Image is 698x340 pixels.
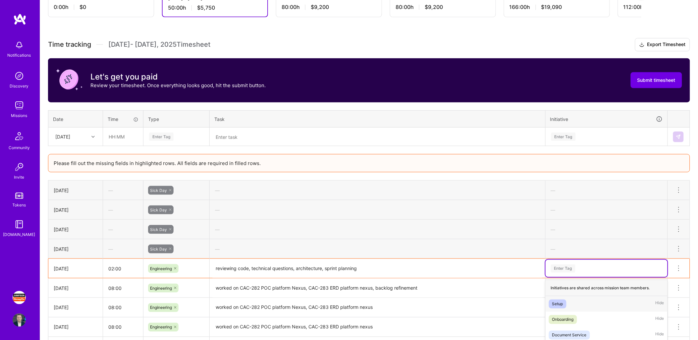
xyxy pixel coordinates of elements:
[210,318,545,336] textarea: worked on CAC-282 POC platform Nexus, CAC-283 ERD platform nexus
[552,301,563,308] div: Setup
[210,182,545,199] div: —
[13,13,27,25] img: logo
[311,4,329,11] span: $9,200
[103,240,143,258] div: —
[656,331,664,340] span: Hide
[8,52,31,59] div: Notifications
[168,4,262,11] div: 50:00 h
[80,4,86,11] span: $0
[11,112,27,119] div: Missions
[54,265,97,272] div: [DATE]
[13,218,26,231] img: guide book
[550,115,663,123] div: Initiative
[103,260,143,277] input: HH:MM
[639,41,645,48] i: icon Download
[54,285,97,292] div: [DATE]
[13,201,26,208] div: Tokens
[54,4,148,11] div: 0:00 h
[54,226,97,233] div: [DATE]
[551,132,576,142] div: Enter Tag
[103,318,143,336] input: HH:MM
[676,134,681,140] img: Submit
[656,300,664,309] span: Hide
[48,110,103,128] th: Date
[150,188,167,193] span: Sick Day
[546,182,668,199] div: —
[54,304,97,311] div: [DATE]
[150,286,172,291] span: Engineering
[210,279,545,298] textarea: worked on CAC-282 POC platform Nexus, CAC-283 ERD platform nexus, backlog refinement
[150,305,172,310] span: Engineering
[14,174,25,181] div: Invite
[13,99,26,112] img: teamwork
[510,4,604,11] div: 166:00 h
[108,116,138,123] div: Time
[103,201,143,219] div: —
[3,231,35,238] div: [DOMAIN_NAME]
[637,77,675,84] span: Submit timesheet
[54,246,97,253] div: [DATE]
[150,227,167,232] span: Sick Day
[10,83,29,89] div: Discovery
[546,240,668,258] div: —
[425,4,443,11] span: $9,200
[103,182,143,199] div: —
[11,128,27,144] img: Community
[13,38,26,52] img: bell
[103,299,143,316] input: HH:MM
[103,279,143,297] input: HH:MM
[11,291,27,304] a: Simpson Strong-Tie: Full-stack engineering team for Platform
[103,221,143,238] div: —
[13,160,26,174] img: Invite
[48,154,690,172] div: Please fill out the missing fields in highlighted rows. All fields are required in filled rows.
[546,201,668,219] div: —
[635,38,690,51] button: Export Timesheet
[396,4,490,11] div: 80:00 h
[210,240,545,258] div: —
[541,4,562,11] span: $19,090
[108,40,210,49] span: [DATE] - [DATE] , 2025 Timesheet
[90,72,266,82] h3: Let's get you paid
[552,316,574,323] div: Onboarding
[546,280,668,296] div: Initiatives are shared across mission team members.
[143,110,210,128] th: Type
[55,133,70,140] div: [DATE]
[54,187,97,194] div: [DATE]
[11,313,27,327] a: User Avatar
[56,66,82,93] img: coin
[15,193,23,199] img: tokens
[103,128,143,145] input: HH:MM
[150,247,167,252] span: Sick Day
[150,325,172,330] span: Engineering
[13,291,26,304] img: Simpson Strong-Tie: Full-stack engineering team for Platform
[210,221,545,238] div: —
[149,132,174,142] div: Enter Tag
[54,206,97,213] div: [DATE]
[210,201,545,219] div: —
[546,221,668,238] div: —
[150,207,167,212] span: Sick Day
[13,313,26,327] img: User Avatar
[210,299,545,317] textarea: worked on CAC-282 POC platform Nexus, CAC-283 ERD platform nexus
[552,332,587,339] div: Document Service
[197,4,215,11] span: $5,750
[54,324,97,331] div: [DATE]
[13,69,26,83] img: discovery
[48,40,91,49] span: Time tracking
[90,82,266,89] p: Review your timesheet. Once everything looks good, hit the submit button.
[656,315,664,324] span: Hide
[282,4,376,11] div: 80:00 h
[150,266,172,271] span: Engineering
[210,259,545,278] textarea: reviewing code, technical questions, architecture, sprint planning
[210,110,546,128] th: Task
[631,72,682,88] button: Submit timesheet
[9,144,30,151] div: Community
[551,263,575,274] div: Enter Tag
[91,135,95,139] i: icon Chevron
